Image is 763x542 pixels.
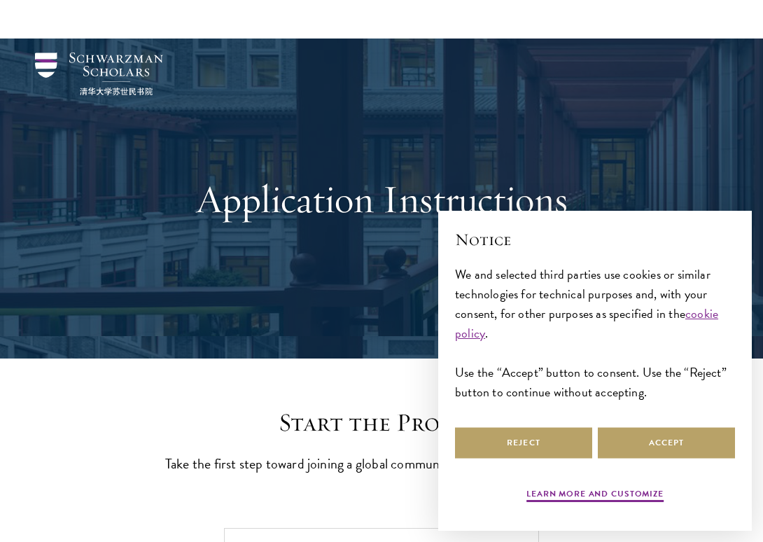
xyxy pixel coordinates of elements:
[455,427,592,459] button: Reject
[455,228,735,251] h2: Notice
[526,487,664,504] button: Learn more and customize
[164,408,598,438] h2: Start the Process
[140,174,623,223] h1: Application Instructions
[455,265,735,403] div: We and selected third parties use cookies or similar technologies for technical purposes and, wit...
[164,452,598,475] p: Take the first step toward joining a global community that will shape the future.
[598,427,735,459] button: Accept
[455,304,718,342] a: cookie policy
[35,53,163,95] img: Schwarzman Scholars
